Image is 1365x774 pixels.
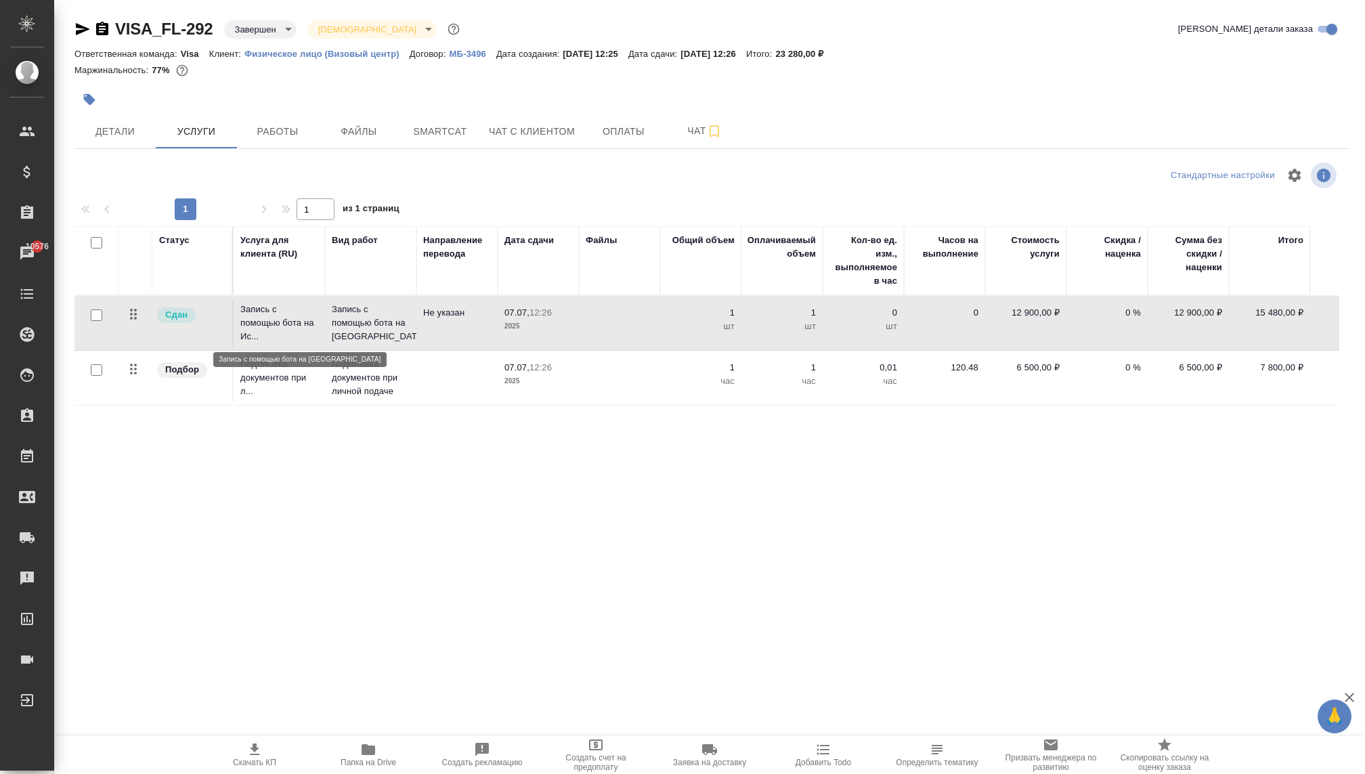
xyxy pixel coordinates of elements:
[880,736,994,774] button: Определить тематику
[992,361,1060,374] p: 6 500,00 ₽
[904,299,985,347] td: 0
[165,308,188,322] p: Сдан
[489,123,575,140] span: Чат с клиентом
[341,758,396,767] span: Папка на Drive
[449,49,496,59] p: МБ-3496
[748,320,816,333] p: шт
[1323,702,1346,731] span: 🙏
[653,736,766,774] button: Заявка на доставку
[442,758,523,767] span: Создать рекламацию
[240,303,318,343] p: Запись с помощью бота на Ис...
[343,200,399,220] span: из 1 страниц
[1108,736,1221,774] button: Скопировать ссылку на оценку заказа
[1154,234,1222,274] div: Сумма без скидки / наценки
[994,736,1108,774] button: Призвать менеджера по развитию
[423,234,491,261] div: Направление перевода
[152,65,173,75] p: 77%
[74,85,104,114] button: Добавить тэг
[240,234,318,261] div: Услуга для клиента (RU)
[746,49,775,59] p: Итого:
[1311,163,1339,188] span: Посмотреть информацию
[311,736,425,774] button: Папка на Drive
[83,123,148,140] span: Детали
[423,306,491,320] p: Не указан
[1318,700,1351,733] button: 🙏
[667,374,735,388] p: час
[115,20,213,38] a: VISA_FL-292
[209,49,244,59] p: Клиент:
[244,47,410,59] a: Физическое лицо (Визовый центр)
[766,736,880,774] button: Добавить Todo
[829,361,897,374] p: 0,01
[332,358,410,398] p: Подготовка документов при личной подаче
[1073,361,1141,374] p: 0 %
[529,362,552,372] p: 12:26
[829,374,897,388] p: час
[673,758,746,767] span: Заявка на доставку
[529,307,552,318] p: 12:26
[1278,234,1303,247] div: Итого
[165,363,199,377] p: Подбор
[445,20,462,38] button: Доп статусы указывают на важность/срочность заказа
[326,123,391,140] span: Файлы
[747,234,816,261] div: Оплачиваемый объем
[911,234,978,261] div: Часов на выполнение
[231,24,280,35] button: Завершен
[233,758,276,767] span: Скачать КП
[1236,361,1303,374] p: 7 800,00 ₽
[829,320,897,333] p: шт
[992,234,1060,261] div: Стоимость услуги
[1073,306,1141,320] p: 0 %
[667,361,735,374] p: 1
[74,21,91,37] button: Скопировать ссылку для ЯМессенджера
[775,49,833,59] p: 23 280,00 ₽
[504,374,572,388] p: 2025
[3,236,51,270] a: 10576
[539,736,653,774] button: Создать счет на предоплату
[245,123,310,140] span: Работы
[563,49,628,59] p: [DATE] 12:25
[829,306,897,320] p: 0
[672,234,735,247] div: Общий объем
[173,62,191,79] button: 4500.00 RUB;
[1073,234,1141,261] div: Скидка / наценка
[628,49,680,59] p: Дата сдачи:
[1178,22,1313,36] span: [PERSON_NAME] детали заказа
[408,123,473,140] span: Smartcat
[748,361,816,374] p: 1
[74,65,152,75] p: Маржинальность:
[181,49,209,59] p: Visa
[425,736,539,774] button: Создать рекламацию
[164,123,229,140] span: Услуги
[1116,753,1213,772] span: Скопировать ссылку на оценку заказа
[244,49,410,59] p: Физическое лицо (Визовый центр)
[748,306,816,320] p: 1
[706,123,722,139] svg: Подписаться
[1154,306,1222,320] p: 12 900,00 ₽
[904,354,985,402] td: 120.48
[796,758,851,767] span: Добавить Todo
[94,21,110,37] button: Скопировать ссылку
[314,24,420,35] button: [DEMOGRAPHIC_DATA]
[240,358,318,398] p: Подготовка документов при л...
[1167,165,1278,186] div: split button
[224,20,297,39] div: Завершен
[307,20,437,39] div: Завершен
[504,362,529,372] p: 07.07,
[504,320,572,333] p: 2025
[667,320,735,333] p: шт
[547,753,645,772] span: Создать счет на предоплату
[504,234,554,247] div: Дата сдачи
[74,49,181,59] p: Ответственная команда:
[198,736,311,774] button: Скачать КП
[896,758,978,767] span: Определить тематику
[672,123,737,139] span: Чат
[1154,361,1222,374] p: 6 500,00 ₽
[504,307,529,318] p: 07.07,
[410,49,450,59] p: Договор:
[992,306,1060,320] p: 12 900,00 ₽
[496,49,563,59] p: Дата создания:
[829,234,897,288] div: Кол-во ед. изм., выполняемое в час
[1278,159,1311,192] span: Настроить таблицу
[667,306,735,320] p: 1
